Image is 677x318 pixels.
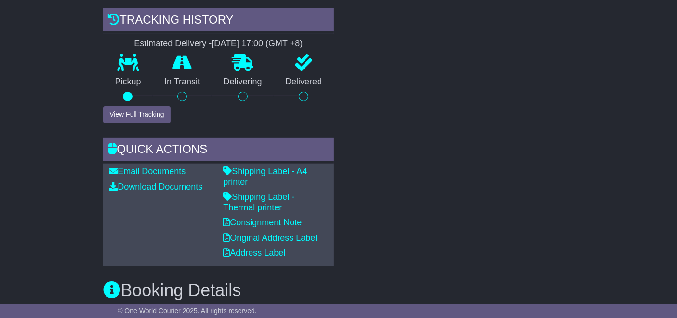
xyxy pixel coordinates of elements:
[103,77,153,87] p: Pickup
[223,233,317,243] a: Original Address Label
[212,39,303,49] div: [DATE] 17:00 (GMT +8)
[223,166,307,187] a: Shipping Label - A4 printer
[223,218,302,227] a: Consignment Note
[103,8,333,34] div: Tracking history
[103,106,170,123] button: View Full Tracking
[212,77,274,87] p: Delivering
[109,166,186,176] a: Email Documents
[223,192,294,212] a: Shipping Label - Thermal printer
[274,77,334,87] p: Delivered
[109,182,202,192] a: Download Documents
[103,39,333,49] div: Estimated Delivery -
[118,307,257,315] span: © One World Courier 2025. All rights reserved.
[153,77,212,87] p: In Transit
[223,248,285,258] a: Address Label
[103,281,574,300] h3: Booking Details
[103,138,333,164] div: Quick Actions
